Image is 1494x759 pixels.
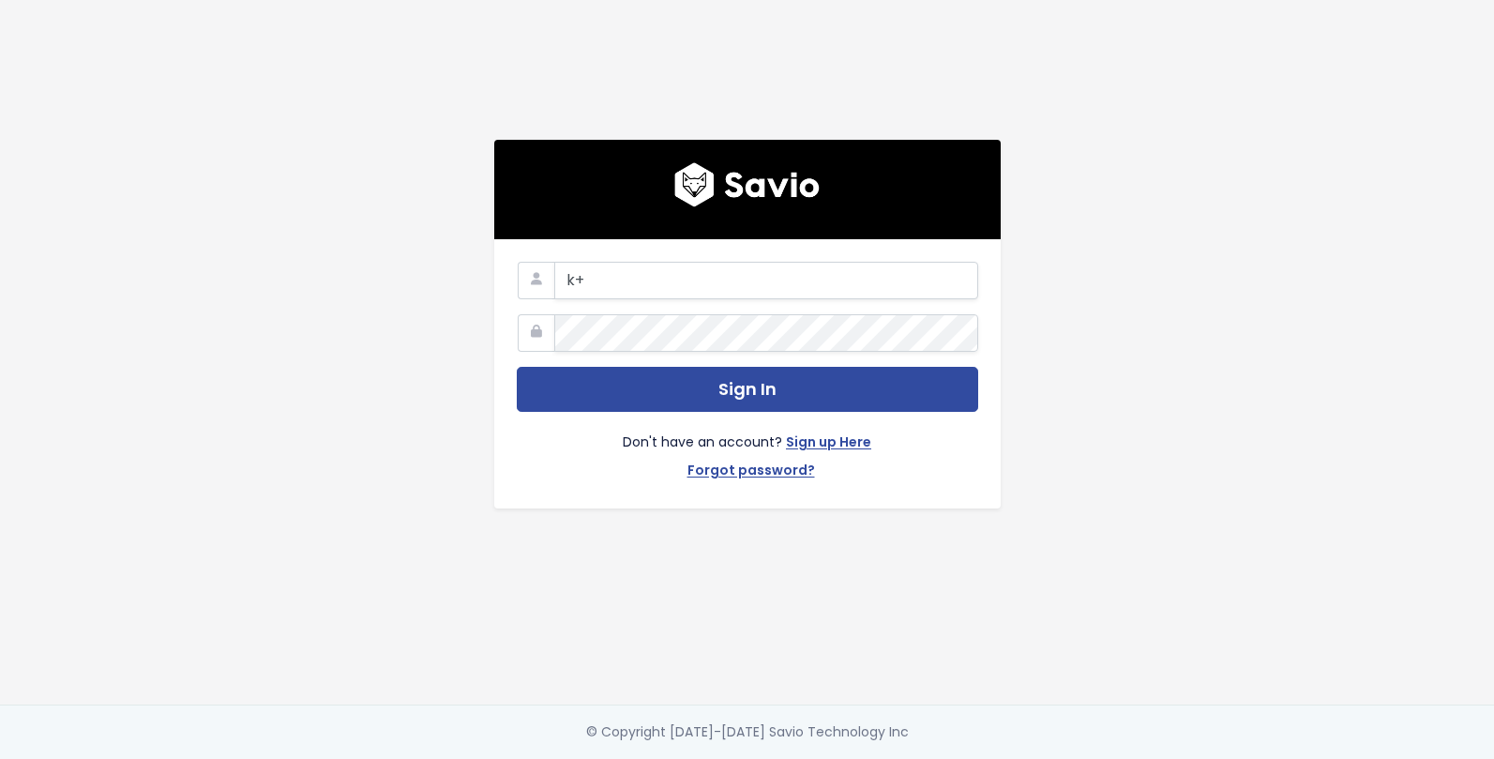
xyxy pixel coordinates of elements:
[687,459,815,486] a: Forgot password?
[517,367,978,413] button: Sign In
[517,412,978,485] div: Don't have an account?
[786,431,871,458] a: Sign up Here
[586,721,909,744] div: © Copyright [DATE]-[DATE] Savio Technology Inc
[674,162,820,207] img: logo600x187.a314fd40982d.png
[554,262,978,299] input: Your Work Email Address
